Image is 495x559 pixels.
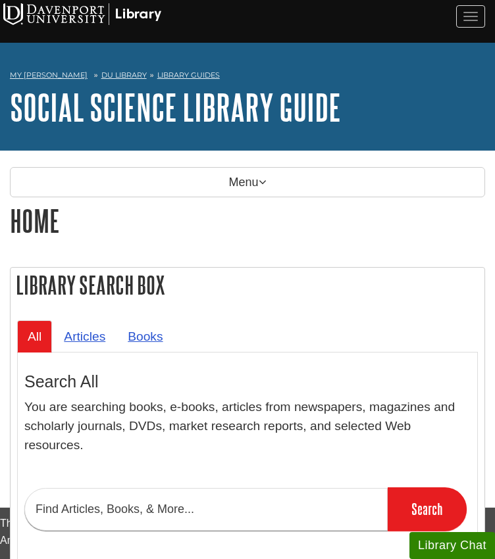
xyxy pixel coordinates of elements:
[101,70,147,80] a: DU Library
[10,167,485,197] p: Menu
[17,320,52,352] a: All
[10,70,88,81] a: My [PERSON_NAME]
[388,487,467,531] input: Search
[10,87,341,128] a: Social Science Library Guide
[53,320,116,352] a: Articles
[117,320,173,352] a: Books
[24,398,471,454] p: You are searching books, e-books, articles from newspapers, magazines and scholarly journals, DVD...
[10,204,485,237] h1: Home
[409,532,495,559] button: Library Chat
[11,268,484,303] h2: Library Search Box
[157,70,220,80] a: Library Guides
[3,3,161,25] img: Davenport University Logo
[24,372,471,391] h3: Search All
[24,488,388,531] input: Find Articles, Books, & More...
